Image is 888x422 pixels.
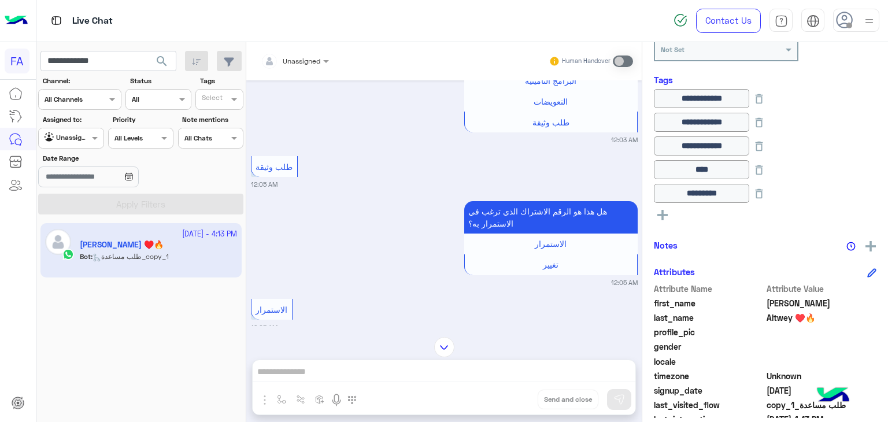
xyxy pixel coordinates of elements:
[813,376,853,416] img: hulul-logo.png
[654,384,764,397] span: signup_date
[434,337,454,357] img: scroll
[654,356,764,368] span: locale
[767,399,877,411] span: طلب مساعدة_copy_1
[862,14,876,28] img: profile
[251,180,277,189] small: 12:05 AM
[534,97,568,106] span: التعويضات
[654,326,764,338] span: profile_pic
[654,370,764,382] span: timezone
[562,57,610,66] small: Human Handover
[769,9,793,33] a: tab
[43,153,172,164] label: Date Range
[775,14,788,28] img: tab
[43,114,102,125] label: Assigned to:
[535,239,567,249] span: الاستمرار
[113,114,172,125] label: Priority
[38,194,243,214] button: Apply Filters
[767,312,877,324] span: Altwey ♥️🔥
[182,114,242,125] label: Note mentions
[200,92,223,106] div: Select
[49,13,64,28] img: tab
[43,76,120,86] label: Channel:
[654,240,678,250] h6: Notes
[532,117,569,127] span: طلب وثيقة
[767,370,877,382] span: Unknown
[654,312,764,324] span: last_name
[767,297,877,309] span: Youssef
[654,75,876,85] h6: Tags
[767,384,877,397] span: 2025-07-11T18:21:14.995Z
[543,260,558,269] span: تغيير
[72,13,113,29] p: Live Chat
[767,340,877,353] span: null
[654,266,695,277] h6: Attributes
[654,399,764,411] span: last_visited_flow
[654,340,764,353] span: gender
[283,57,320,65] span: Unassigned
[767,283,877,295] span: Attribute Value
[654,283,764,295] span: Attribute Name
[846,242,856,251] img: notes
[130,76,190,86] label: Status
[200,76,242,86] label: Tags
[696,9,761,33] a: Contact Us
[525,76,576,86] span: البرامج التأمينية
[256,305,287,314] span: الاستمرار
[148,51,176,76] button: search
[5,9,28,33] img: Logo
[538,390,598,409] button: Send and close
[674,13,687,27] img: spinner
[256,162,293,172] span: طلب وثيقة
[611,278,638,287] small: 12:05 AM
[155,54,169,68] span: search
[464,201,638,234] p: 18/7/2025, 12:05 AM
[865,241,876,251] img: add
[654,297,764,309] span: first_name
[611,135,638,145] small: 12:03 AM
[767,356,877,368] span: null
[806,14,820,28] img: tab
[5,49,29,73] div: FA
[251,323,277,332] small: 12:05 AM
